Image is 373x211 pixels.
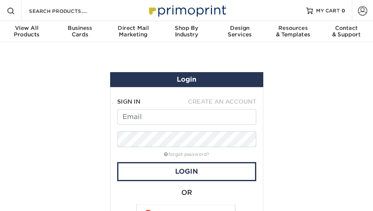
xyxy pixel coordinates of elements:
div: Industry [160,25,213,38]
a: Contact& Support [320,21,373,43]
div: Cards [53,25,107,38]
a: Login [117,162,256,181]
span: Contact [320,25,373,32]
span: SIGN IN [117,98,140,105]
div: Services [213,25,267,38]
a: forgot password? [164,152,209,157]
span: Business [53,25,107,32]
h1: Login [113,75,260,83]
input: Email [117,109,256,125]
span: Design [213,25,267,32]
div: Marketing [106,25,160,38]
span: 0 [342,7,345,13]
a: Direct MailMarketing [106,21,160,43]
span: Shop By [160,25,213,32]
div: & Support [320,25,373,38]
a: Resources& Templates [267,21,320,43]
span: CREATE AN ACCOUNT [188,98,256,105]
input: SEARCH PRODUCTS..... [28,6,109,16]
span: Resources [267,25,320,32]
span: MY CART [316,7,340,14]
div: & Templates [267,25,320,38]
a: Shop ByIndustry [160,21,213,43]
a: BusinessCards [53,21,107,43]
a: DesignServices [213,21,267,43]
span: Direct Mail [106,25,160,32]
img: Primoprint [145,1,228,19]
div: OR [117,188,256,198]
